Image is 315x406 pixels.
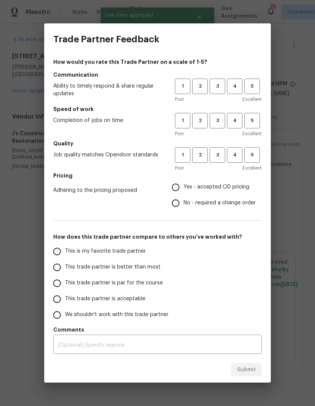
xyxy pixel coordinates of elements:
span: 5 [245,82,259,91]
button: 1 [175,113,190,128]
button: 3 [210,79,225,94]
span: Ability to timely respond & share regular updates [53,82,163,97]
h5: Pricing [53,172,262,179]
button: 3 [210,147,225,163]
span: No - required a change order [184,199,256,207]
span: 4 [228,151,242,159]
button: 5 [244,147,260,163]
h3: Trade Partner Feedback [53,34,159,45]
div: Pricing [172,179,262,211]
h5: How does this trade partner compare to others you’ve worked with? [53,233,262,241]
span: 5 [245,116,259,125]
h5: Quality [53,140,262,147]
button: 4 [227,147,242,163]
span: 3 [210,116,224,125]
button: 2 [192,113,208,128]
button: 3 [210,113,225,128]
h5: Speed of work [53,105,262,113]
span: 2 [193,151,207,159]
span: This trade partner is acceptable [65,295,145,303]
span: Poor [175,164,184,172]
span: 2 [193,82,207,91]
span: 5 [245,151,259,159]
span: This trade partner is better than most [65,263,161,271]
h5: Comments [53,326,262,333]
button: 1 [175,79,190,94]
span: 1 [176,82,190,91]
span: This trade partner is par for the course [65,279,163,287]
button: 1 [175,147,190,163]
button: 4 [227,79,242,94]
span: 3 [210,151,224,159]
span: Excellent [242,130,262,137]
span: This is my favorite trade partner [65,247,146,255]
span: Poor [175,130,184,137]
span: We shouldn't work with this trade partner [65,311,168,319]
span: Completion of jobs on time [53,117,163,124]
span: 3 [210,82,224,91]
button: 2 [192,147,208,163]
span: Adhering to the pricing proposed [53,187,160,194]
span: Yes - accepted OD pricing [184,183,249,191]
button: 5 [244,79,260,94]
span: 1 [176,151,190,159]
span: 4 [228,116,242,125]
h5: Communication [53,71,262,79]
span: 2 [193,116,207,125]
span: 4 [228,82,242,91]
span: Poor [175,96,184,103]
button: 5 [244,113,260,128]
button: 2 [192,79,208,94]
span: Excellent [242,164,262,172]
button: 4 [227,113,242,128]
span: Excellent [242,96,262,103]
div: How does this trade partner compare to others you’ve worked with? [53,244,262,323]
span: 1 [176,116,190,125]
h4: How would you rate this Trade Partner on a scale of 1-5? [53,58,262,66]
span: Job quality matches Opendoor standards [53,151,163,159]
